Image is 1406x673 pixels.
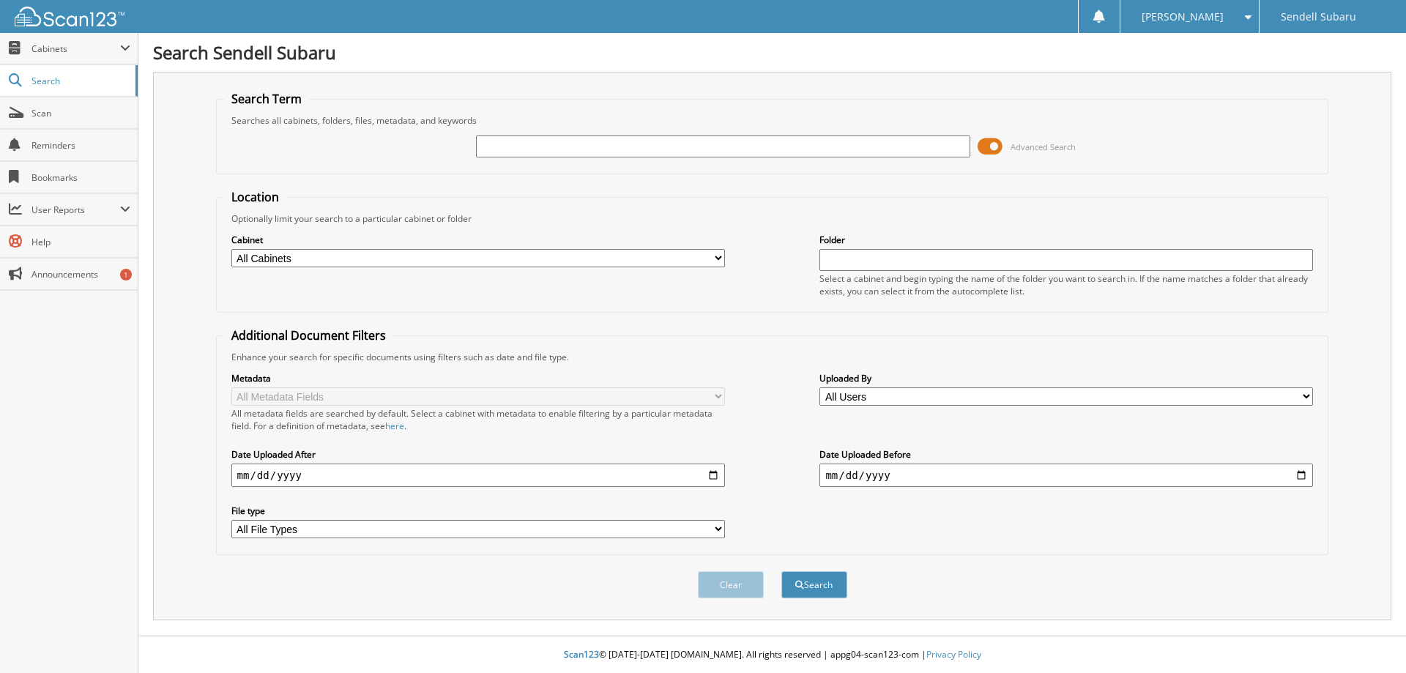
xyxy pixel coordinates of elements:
h1: Search Sendell Subaru [153,40,1391,64]
iframe: Chat Widget [1333,603,1406,673]
span: Help [31,236,130,248]
label: File type [231,505,725,517]
div: Searches all cabinets, folders, files, metadata, and keywords [224,114,1321,127]
label: Date Uploaded Before [819,448,1313,461]
a: here [385,420,404,432]
a: Privacy Policy [926,648,981,661]
div: 1 [120,269,132,280]
span: Cabinets [31,42,120,55]
span: Bookmarks [31,171,130,184]
div: © [DATE]-[DATE] [DOMAIN_NAME]. All rights reserved | appg04-scan123-com | [138,637,1406,673]
span: Advanced Search [1011,141,1076,152]
input: end [819,464,1313,487]
span: Search [31,75,128,87]
img: scan123-logo-white.svg [15,7,124,26]
span: Announcements [31,268,130,280]
span: [PERSON_NAME] [1142,12,1224,21]
span: Scan [31,107,130,119]
label: Folder [819,234,1313,246]
div: Select a cabinet and begin typing the name of the folder you want to search in. If the name match... [819,272,1313,297]
label: Cabinet [231,234,725,246]
label: Metadata [231,372,725,384]
span: Sendell Subaru [1281,12,1356,21]
input: start [231,464,725,487]
button: Search [781,571,847,598]
label: Uploaded By [819,372,1313,384]
div: Enhance your search for specific documents using filters such as date and file type. [224,351,1321,363]
legend: Additional Document Filters [224,327,393,343]
span: User Reports [31,204,120,216]
span: Scan123 [564,648,599,661]
label: Date Uploaded After [231,448,725,461]
div: All metadata fields are searched by default. Select a cabinet with metadata to enable filtering b... [231,407,725,432]
span: Reminders [31,139,130,152]
legend: Search Term [224,91,309,107]
button: Clear [698,571,764,598]
div: Optionally limit your search to a particular cabinet or folder [224,212,1321,225]
legend: Location [224,189,286,205]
